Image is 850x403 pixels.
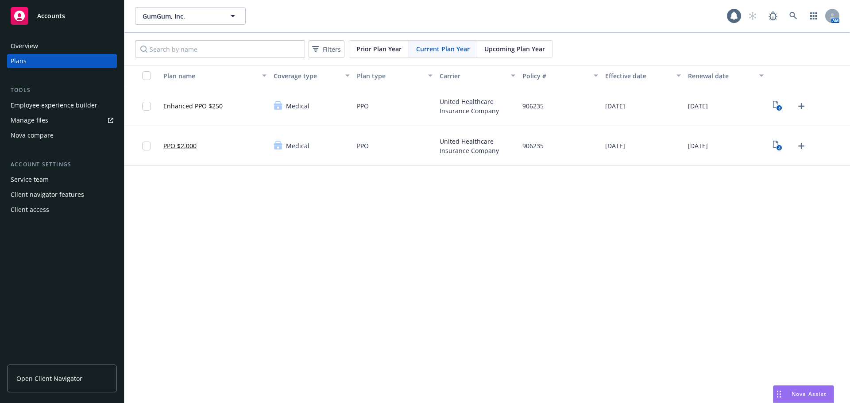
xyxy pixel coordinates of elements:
[353,65,436,86] button: Plan type
[792,390,827,398] span: Nova Assist
[744,7,761,25] a: Start snowing
[794,139,808,153] a: Upload Plan Documents
[771,99,785,113] a: View Plan Documents
[440,137,515,155] span: United Healthcare Insurance Company
[7,39,117,53] a: Overview
[11,188,84,202] div: Client navigator features
[11,173,49,187] div: Service team
[771,139,785,153] a: View Plan Documents
[522,71,588,81] div: Policy #
[7,160,117,169] div: Account settings
[773,386,784,403] div: Drag to move
[357,71,423,81] div: Plan type
[7,188,117,202] a: Client navigator features
[270,65,353,86] button: Coverage type
[7,128,117,142] a: Nova compare
[764,7,782,25] a: Report a Bug
[310,43,343,56] span: Filters
[416,44,470,54] span: Current Plan Year
[11,203,49,217] div: Client access
[16,374,82,383] span: Open Client Navigator
[11,54,27,68] div: Plans
[11,98,97,112] div: Employee experience builder
[7,173,117,187] a: Service team
[356,44,402,54] span: Prior Plan Year
[773,385,834,403] button: Nova Assist
[778,145,780,151] text: 4
[805,7,823,25] a: Switch app
[142,102,151,111] input: Toggle Row Selected
[684,65,767,86] button: Renewal date
[522,101,544,111] span: 906235
[784,7,802,25] a: Search
[11,128,54,142] div: Nova compare
[163,71,257,81] div: Plan name
[519,65,602,86] button: Policy #
[357,141,369,150] span: PPO
[7,113,117,127] a: Manage files
[160,65,270,86] button: Plan name
[37,12,65,19] span: Accounts
[602,65,684,86] button: Effective date
[11,113,48,127] div: Manage files
[7,4,117,28] a: Accounts
[605,141,625,150] span: [DATE]
[163,101,223,111] a: Enhanced PPO $250
[688,71,754,81] div: Renewal date
[323,45,341,54] span: Filters
[163,141,197,150] a: PPO $2,000
[440,71,506,81] div: Carrier
[142,71,151,80] input: Select all
[357,101,369,111] span: PPO
[484,44,545,54] span: Upcoming Plan Year
[135,40,305,58] input: Search by name
[142,142,151,150] input: Toggle Row Selected
[794,99,808,113] a: Upload Plan Documents
[605,71,671,81] div: Effective date
[778,105,780,111] text: 4
[688,141,708,150] span: [DATE]
[440,97,515,115] span: United Healthcare Insurance Company
[7,86,117,95] div: Tools
[286,101,309,111] span: Medical
[7,203,117,217] a: Client access
[7,98,117,112] a: Employee experience builder
[286,141,309,150] span: Medical
[522,141,544,150] span: 906235
[7,54,117,68] a: Plans
[309,40,344,58] button: Filters
[135,7,246,25] button: GumGum, Inc.
[11,39,38,53] div: Overview
[143,12,219,21] span: GumGum, Inc.
[605,101,625,111] span: [DATE]
[274,71,340,81] div: Coverage type
[436,65,519,86] button: Carrier
[688,101,708,111] span: [DATE]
